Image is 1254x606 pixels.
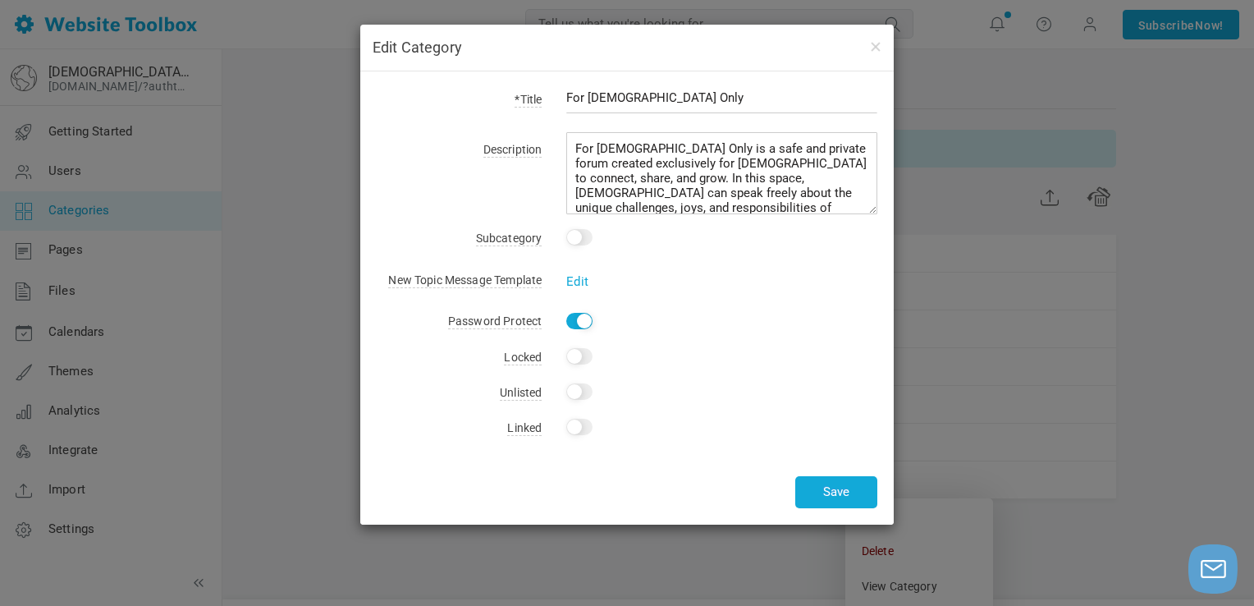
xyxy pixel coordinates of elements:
h4: Edit Category [373,37,881,58]
span: Locked [504,351,542,365]
span: *Title [515,93,542,108]
span: Password Protect [448,314,542,329]
span: Linked [507,421,542,436]
span: New Topic Message Template [388,273,542,288]
span: Description [483,143,542,158]
span: Subcategory [476,232,542,246]
textarea: For [DEMOGRAPHIC_DATA] Only is a safe and private forum created exclusively for [DEMOGRAPHIC_DATA... [566,132,877,214]
span: Unlisted [500,386,542,401]
button: Save [795,476,877,508]
button: Launch chat [1188,544,1238,594]
a: Edit [566,274,588,289]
